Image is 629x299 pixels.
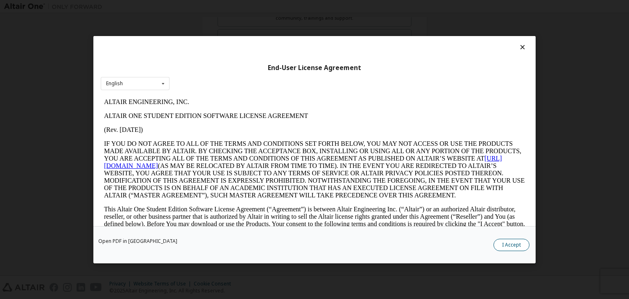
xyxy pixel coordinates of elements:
div: End-User License Agreement [101,63,528,72]
p: IF YOU DO NOT AGREE TO ALL OF THE TERMS AND CONDITIONS SET FORTH BELOW, YOU MAY NOT ACCESS OR USE... [3,45,424,104]
div: English [106,81,123,86]
button: I Accept [493,239,529,251]
a: [URL][DOMAIN_NAME] [3,60,401,74]
p: ALTAIR ENGINEERING, INC. [3,3,424,11]
a: Open PDF in [GEOGRAPHIC_DATA] [98,239,177,244]
p: ALTAIR ONE STUDENT EDITION SOFTWARE LICENSE AGREEMENT [3,17,424,25]
p: (Rev. [DATE]) [3,31,424,39]
p: This Altair One Student Edition Software License Agreement (“Agreement”) is between Altair Engine... [3,111,424,140]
